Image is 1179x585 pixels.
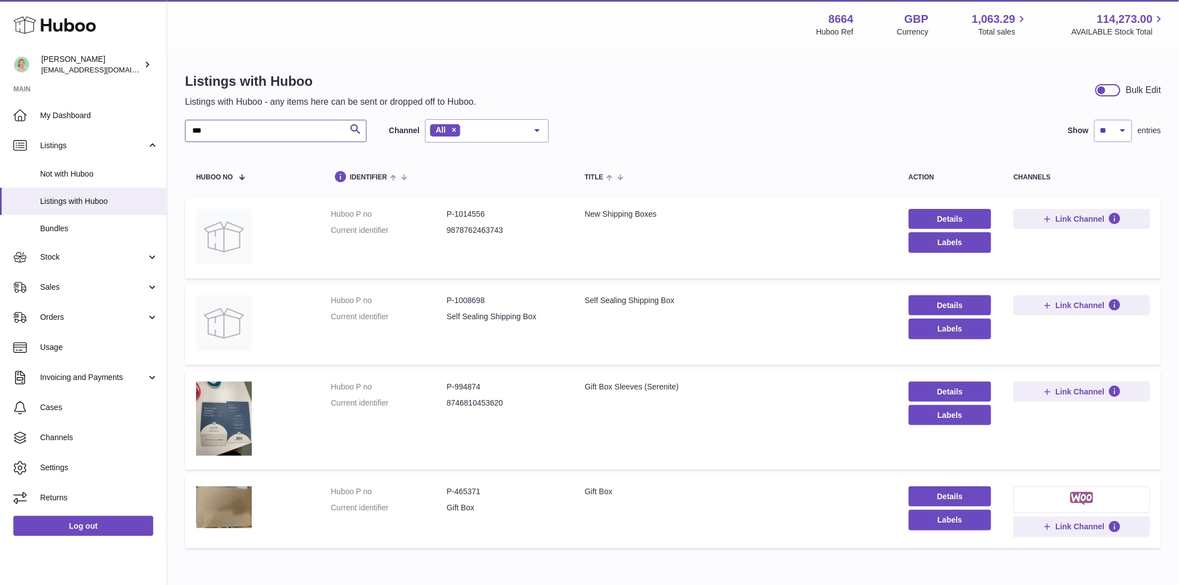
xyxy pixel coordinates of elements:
label: Show [1068,125,1089,136]
span: Channels [40,432,158,443]
img: Gift Box [196,486,252,528]
div: Huboo Ref [816,27,854,37]
dt: Current identifier [331,225,447,236]
span: Orders [40,312,147,323]
div: [PERSON_NAME] [41,54,142,75]
span: Usage [40,342,158,353]
img: woocommerce-small.png [1070,492,1093,505]
img: Self Sealing Shipping Box [196,295,252,351]
dt: Huboo P no [331,295,447,306]
dt: Current identifier [331,311,447,322]
span: Link Channel [1056,387,1105,397]
button: Labels [909,232,992,252]
a: Log out [13,516,153,536]
a: Details [909,295,992,315]
dd: Gift Box [447,503,563,513]
span: Link Channel [1056,300,1105,310]
span: Total sales [978,27,1028,37]
dd: Self Sealing Shipping Box [447,311,563,322]
div: Gift Box [585,486,886,497]
a: 1,063.29 Total sales [972,12,1029,37]
div: Gift Box Sleeves (Serenite) [585,382,886,392]
span: My Dashboard [40,110,158,121]
h1: Listings with Huboo [185,72,476,90]
button: Link Channel [1014,382,1150,402]
span: Cases [40,402,158,413]
span: Huboo no [196,174,233,181]
dd: P-994874 [447,382,563,392]
span: Listings [40,140,147,151]
span: Invoicing and Payments [40,372,147,383]
dt: Huboo P no [331,209,447,220]
span: Sales [40,282,147,292]
img: Gift Box Sleeves (Serenite) [196,382,252,456]
button: Link Channel [1014,209,1150,229]
label: Channel [389,125,420,136]
strong: GBP [904,12,928,27]
dd: P-465371 [447,486,563,497]
dd: 9878762463743 [447,225,563,236]
span: Link Channel [1056,214,1105,224]
strong: 8664 [829,12,854,27]
div: channels [1014,174,1150,181]
dt: Huboo P no [331,486,447,497]
p: Listings with Huboo - any items here can be sent or dropped off to Huboo. [185,96,476,108]
dt: Current identifier [331,503,447,513]
button: Labels [909,510,992,530]
span: AVAILABLE Stock Total [1071,27,1166,37]
img: New Shipping Boxes [196,209,252,265]
span: [EMAIL_ADDRESS][DOMAIN_NAME] [41,65,164,74]
span: Settings [40,462,158,473]
div: Self Sealing Shipping Box [585,295,886,306]
dt: Current identifier [331,398,447,408]
span: entries [1138,125,1161,136]
dd: P-1014556 [447,209,563,220]
span: All [436,125,446,134]
div: Currency [897,27,929,37]
div: New Shipping Boxes [585,209,886,220]
span: title [585,174,603,181]
button: Labels [909,319,992,339]
span: Bundles [40,223,158,234]
span: Not with Huboo [40,169,158,179]
a: Details [909,486,992,506]
img: internalAdmin-8664@internal.huboo.com [13,56,30,73]
span: Link Channel [1056,521,1105,532]
span: identifier [350,174,387,181]
dd: P-1008698 [447,295,563,306]
dt: Huboo P no [331,382,447,392]
span: 114,273.00 [1097,12,1153,27]
a: 114,273.00 AVAILABLE Stock Total [1071,12,1166,37]
button: Labels [909,405,992,425]
span: 1,063.29 [972,12,1016,27]
dd: 8746810453620 [447,398,563,408]
span: Stock [40,252,147,262]
div: Bulk Edit [1126,84,1161,96]
a: Details [909,209,992,229]
span: Listings with Huboo [40,196,158,207]
button: Link Channel [1014,295,1150,315]
a: Details [909,382,992,402]
button: Link Channel [1014,516,1150,537]
span: Returns [40,493,158,503]
div: action [909,174,992,181]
